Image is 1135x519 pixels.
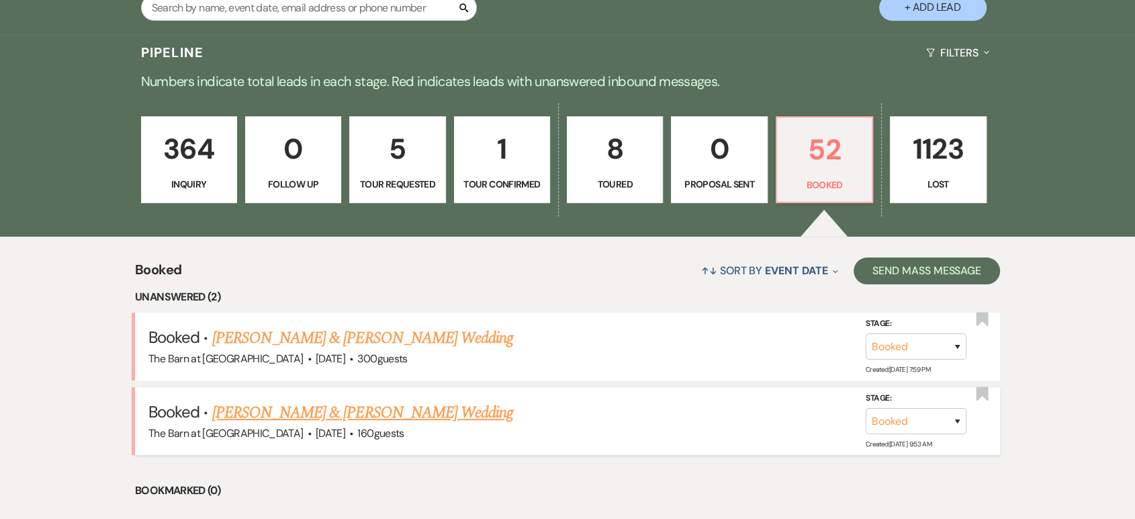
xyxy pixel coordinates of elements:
li: Unanswered (2) [135,288,1000,306]
p: 0 [254,126,332,171]
p: Lost [899,177,977,192]
a: [PERSON_NAME] & [PERSON_NAME] Wedding [212,401,513,425]
p: Toured [576,177,654,192]
label: Stage: [866,391,966,406]
button: Send Mass Message [854,257,1000,284]
span: Booked [135,259,181,288]
a: 1123Lost [890,116,986,204]
a: 0Follow Up [245,116,341,204]
h3: Pipeline [141,43,204,62]
p: Booked [785,177,864,192]
p: Tour Requested [358,177,437,192]
p: 364 [150,126,228,171]
span: The Barn at [GEOGRAPHIC_DATA] [148,426,303,440]
span: [DATE] [316,426,345,440]
span: Booked [148,327,199,348]
a: 0Proposal Sent [671,116,767,204]
a: 364Inquiry [141,116,237,204]
span: The Barn at [GEOGRAPHIC_DATA] [148,352,303,366]
span: Event Date [765,264,827,278]
a: [PERSON_NAME] & [PERSON_NAME] Wedding [212,326,513,350]
p: 8 [576,126,654,171]
p: 0 [680,126,758,171]
button: Filters [921,35,994,71]
p: Inquiry [150,177,228,192]
span: Created: [DATE] 7:59 PM [866,365,930,374]
p: Numbers indicate total leads in each stage. Red indicates leads with unanswered inbound messages. [84,71,1051,92]
span: Created: [DATE] 9:53 AM [866,440,932,448]
p: 5 [358,126,437,171]
a: 52Booked [776,116,873,204]
li: Bookmarked (0) [135,482,1000,500]
p: 52 [785,127,864,172]
p: Tour Confirmed [463,177,541,192]
span: Booked [148,401,199,422]
label: Stage: [866,317,966,331]
a: 1Tour Confirmed [454,116,550,204]
button: Sort By Event Date [696,253,844,288]
span: ↑↓ [701,264,717,278]
p: 1123 [899,126,977,171]
span: [DATE] [316,352,345,366]
span: 160 guests [357,426,404,440]
p: Follow Up [254,177,332,192]
a: 5Tour Requested [349,116,445,204]
p: Proposal Sent [680,177,758,192]
span: 300 guests [357,352,407,366]
a: 8Toured [567,116,663,204]
p: 1 [463,126,541,171]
